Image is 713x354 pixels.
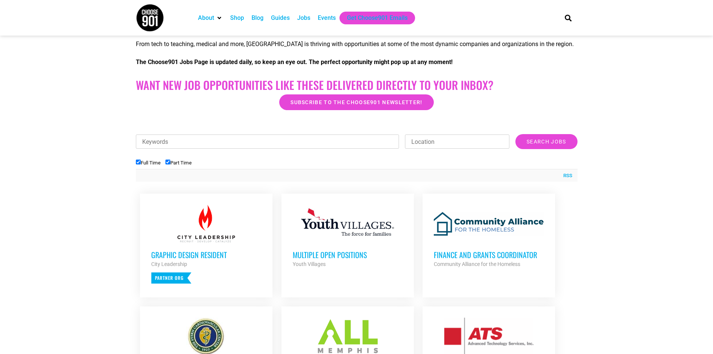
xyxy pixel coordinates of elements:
span: Subscribe to the Choose901 newsletter! [290,100,422,105]
a: Guides [271,13,290,22]
a: Shop [230,13,244,22]
h3: Finance and Grants Coordinator [434,250,544,260]
input: Keywords [136,134,399,149]
a: Events [318,13,336,22]
a: Subscribe to the Choose901 newsletter! [279,94,433,110]
a: Finance and Grants Coordinator Community Alliance for the Homeless [423,194,555,280]
input: Location [405,134,509,149]
a: Jobs [297,13,310,22]
h2: Want New Job Opportunities like these Delivered Directly to your Inbox? [136,78,578,92]
label: Part Time [165,160,192,166]
strong: City Leadership [151,261,187,267]
p: From tech to teaching, medical and more, [GEOGRAPHIC_DATA] is thriving with opportunities at some... [136,40,578,49]
input: Full Time [136,160,141,164]
h3: Multiple Open Positions [293,250,403,260]
strong: Youth Villages [293,261,326,267]
div: About [194,12,226,24]
input: Part Time [165,160,170,164]
h3: Graphic Design Resident [151,250,261,260]
nav: Main nav [194,12,552,24]
a: Multiple Open Positions Youth Villages [281,194,414,280]
a: Get Choose901 Emails [347,13,408,22]
a: Blog [252,13,263,22]
strong: The Choose901 Jobs Page is updated daily, so keep an eye out. The perfect opportunity might pop u... [136,58,453,66]
a: About [198,13,214,22]
input: Search Jobs [515,134,577,149]
a: Graphic Design Resident City Leadership Partner Org [140,194,272,295]
div: Search [562,12,574,24]
strong: Community Alliance for the Homeless [434,261,520,267]
p: Partner Org [151,272,191,284]
label: Full Time [136,160,161,166]
a: RSS [560,172,572,179]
